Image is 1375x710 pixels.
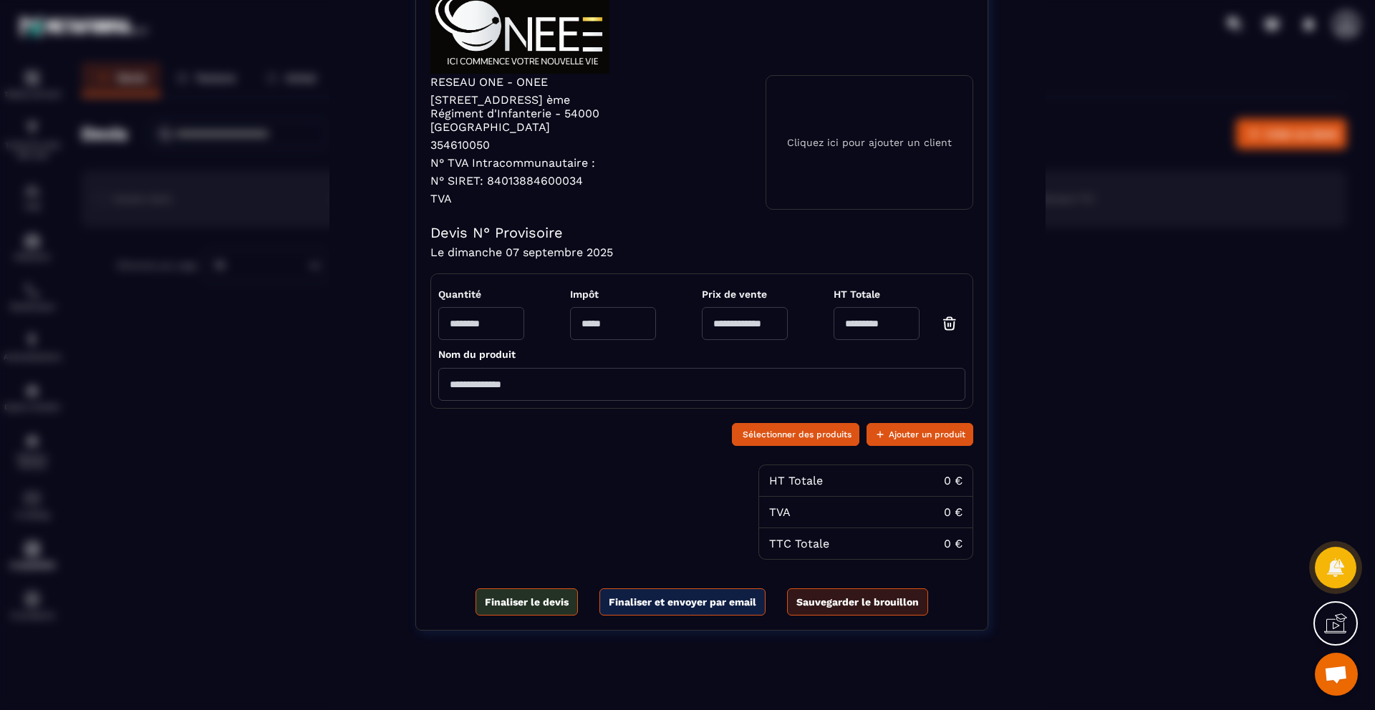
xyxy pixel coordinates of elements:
span: Finaliser le devis [485,595,569,609]
div: 0 € [944,474,962,487]
button: Finaliser et envoyer par email [599,588,766,616]
p: RESEAU ONE - ONEE [430,75,622,89]
span: Nom du produit [438,349,516,360]
div: TVA [769,505,791,519]
span: Sélectionner des produits [743,427,851,442]
div: 0 € [944,537,962,550]
p: Cliquez ici pour ajouter un client [787,137,952,148]
span: Prix de vente [702,288,788,300]
h4: Le dimanche 07 septembre 2025 [430,245,973,259]
p: N° SIRET: 84013884600034 [430,174,622,188]
p: 354610050 [430,138,622,152]
p: [STREET_ADDRESS] ème Régiment d'Infanterie - 54000 [GEOGRAPHIC_DATA] [430,93,622,134]
span: Quantité [438,288,524,300]
span: Finaliser et envoyer par email [609,595,756,609]
button: Sauvegarder le brouillon [787,588,928,616]
span: HT Totale [834,288,965,300]
p: TVA [430,192,622,205]
p: N° TVA Intracommunautaire : [430,156,622,170]
div: TTC Totale [769,537,829,550]
button: Sélectionner des produits [732,423,859,446]
button: Finaliser le devis [476,588,578,616]
span: Ajouter un produit [889,427,965,442]
button: Ajouter un produit [867,423,973,446]
span: Impôt [570,288,656,300]
div: 0 € [944,505,962,519]
div: HT Totale [769,474,823,487]
h4: Devis N° Provisoire [430,224,973,241]
div: Ouvrir le chat [1315,653,1358,696]
span: Sauvegarder le brouillon [796,595,919,609]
